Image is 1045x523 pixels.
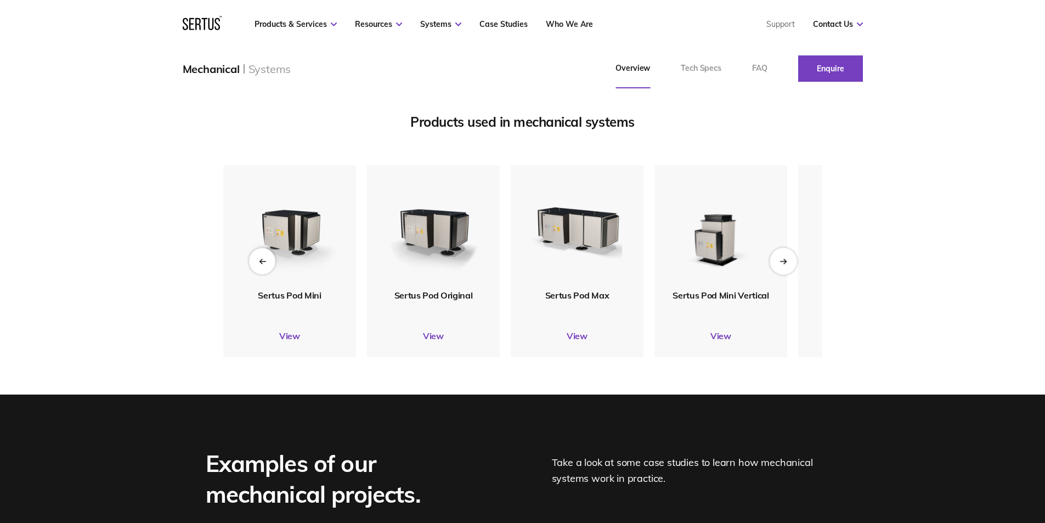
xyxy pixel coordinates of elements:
[798,330,931,341] a: View
[394,290,472,301] span: Sertus Pod Original
[665,49,737,88] a: Tech Specs
[223,114,822,130] div: Products used in mechanical systems
[249,248,275,274] div: Previous slide
[183,62,240,76] div: Mechanical
[367,330,500,341] a: View
[673,290,769,301] span: Sertus Pod Mini Vertical
[545,290,609,301] span: Sertus Pod Max
[813,19,863,29] a: Contact Us
[248,62,291,76] div: Systems
[479,19,528,29] a: Case Studies
[206,448,502,510] div: Examples of our mechanical projects.
[511,330,643,341] a: View
[654,330,787,341] a: View
[258,290,321,301] span: Sertus Pod Mini
[798,55,863,82] a: Enquire
[552,448,840,510] div: Take a look at some case studies to learn how mechanical systems work in practice.
[223,330,356,341] a: View
[737,49,783,88] a: FAQ
[355,19,402,29] a: Resources
[255,19,337,29] a: Products & Services
[420,19,461,29] a: Systems
[546,19,593,29] a: Who We Are
[766,19,795,29] a: Support
[770,248,797,274] div: Next slide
